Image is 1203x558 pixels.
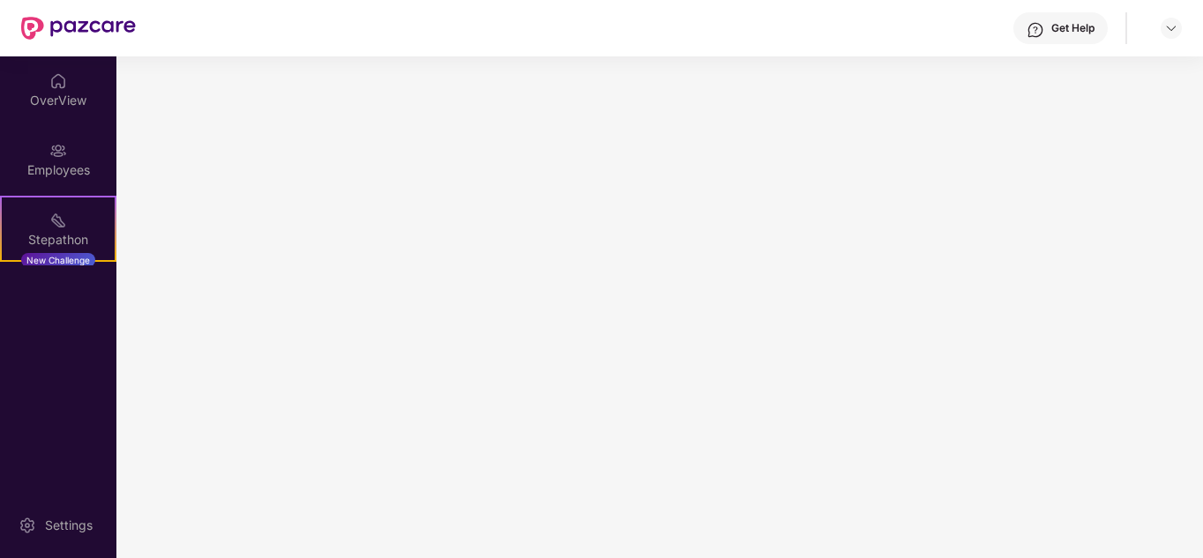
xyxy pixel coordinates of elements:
[40,517,98,534] div: Settings
[1051,21,1095,35] div: Get Help
[49,142,67,160] img: svg+xml;base64,PHN2ZyBpZD0iRW1wbG95ZWVzIiB4bWxucz0iaHR0cDovL3d3dy53My5vcmcvMjAwMC9zdmciIHdpZHRoPS...
[21,17,136,40] img: New Pazcare Logo
[2,231,115,249] div: Stepathon
[19,517,36,534] img: svg+xml;base64,PHN2ZyBpZD0iU2V0dGluZy0yMHgyMCIgeG1sbnM9Imh0dHA6Ly93d3cudzMub3JnLzIwMDAvc3ZnIiB3aW...
[1164,21,1178,35] img: svg+xml;base64,PHN2ZyBpZD0iRHJvcGRvd24tMzJ4MzIiIHhtbG5zPSJodHRwOi8vd3d3LnczLm9yZy8yMDAwL3N2ZyIgd2...
[49,72,67,90] img: svg+xml;base64,PHN2ZyBpZD0iSG9tZSIgeG1sbnM9Imh0dHA6Ly93d3cudzMub3JnLzIwMDAvc3ZnIiB3aWR0aD0iMjAiIG...
[1027,21,1044,39] img: svg+xml;base64,PHN2ZyBpZD0iSGVscC0zMngzMiIgeG1sbnM9Imh0dHA6Ly93d3cudzMub3JnLzIwMDAvc3ZnIiB3aWR0aD...
[21,253,95,267] div: New Challenge
[49,212,67,229] img: svg+xml;base64,PHN2ZyB4bWxucz0iaHR0cDovL3d3dy53My5vcmcvMjAwMC9zdmciIHdpZHRoPSIyMSIgaGVpZ2h0PSIyMC...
